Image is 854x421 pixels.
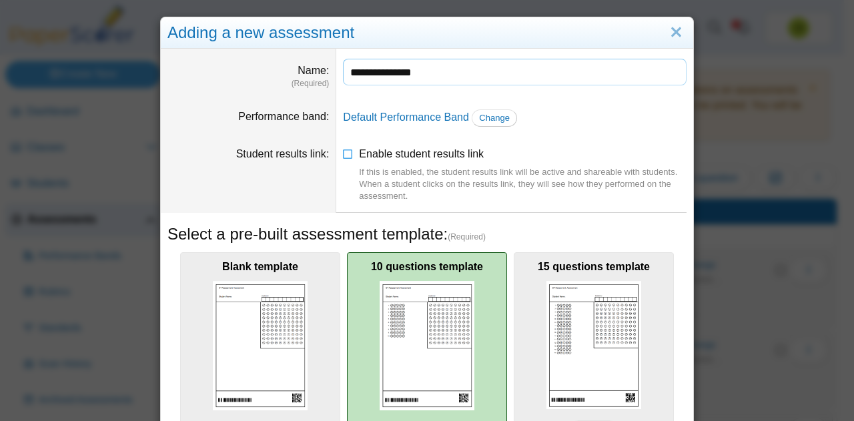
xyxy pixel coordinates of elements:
[380,281,474,410] img: scan_sheet_10_questions.png
[538,261,650,272] b: 15 questions template
[343,111,469,123] a: Default Performance Band
[213,281,308,410] img: scan_sheet_blank.png
[546,281,641,409] img: scan_sheet_15_questions.png
[236,148,330,159] label: Student results link
[371,261,483,272] b: 10 questions template
[479,113,510,123] span: Change
[222,261,298,272] b: Blank template
[472,109,517,127] a: Change
[359,166,687,203] div: If this is enabled, the student results link will be active and shareable with students. When a s...
[666,21,687,44] a: Close
[167,223,687,246] h5: Select a pre-built assessment template:
[359,148,687,202] span: Enable student results link
[238,111,329,122] label: Performance band
[448,232,486,243] span: (Required)
[161,17,693,49] div: Adding a new assessment
[298,65,329,76] label: Name
[167,78,329,89] dfn: (Required)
